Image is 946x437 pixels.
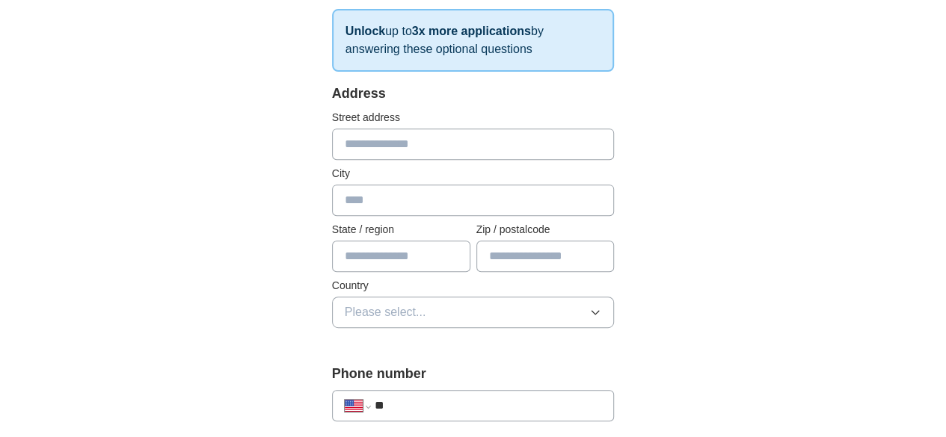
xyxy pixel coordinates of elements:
[332,9,615,72] p: up to by answering these optional questions
[332,364,615,384] label: Phone number
[332,297,615,328] button: Please select...
[332,222,470,238] label: State / region
[332,84,615,104] div: Address
[345,303,426,321] span: Please select...
[345,25,385,37] strong: Unlock
[476,222,615,238] label: Zip / postalcode
[332,278,615,294] label: Country
[412,25,531,37] strong: 3x more applications
[332,110,615,125] label: Street address
[332,166,615,182] label: City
